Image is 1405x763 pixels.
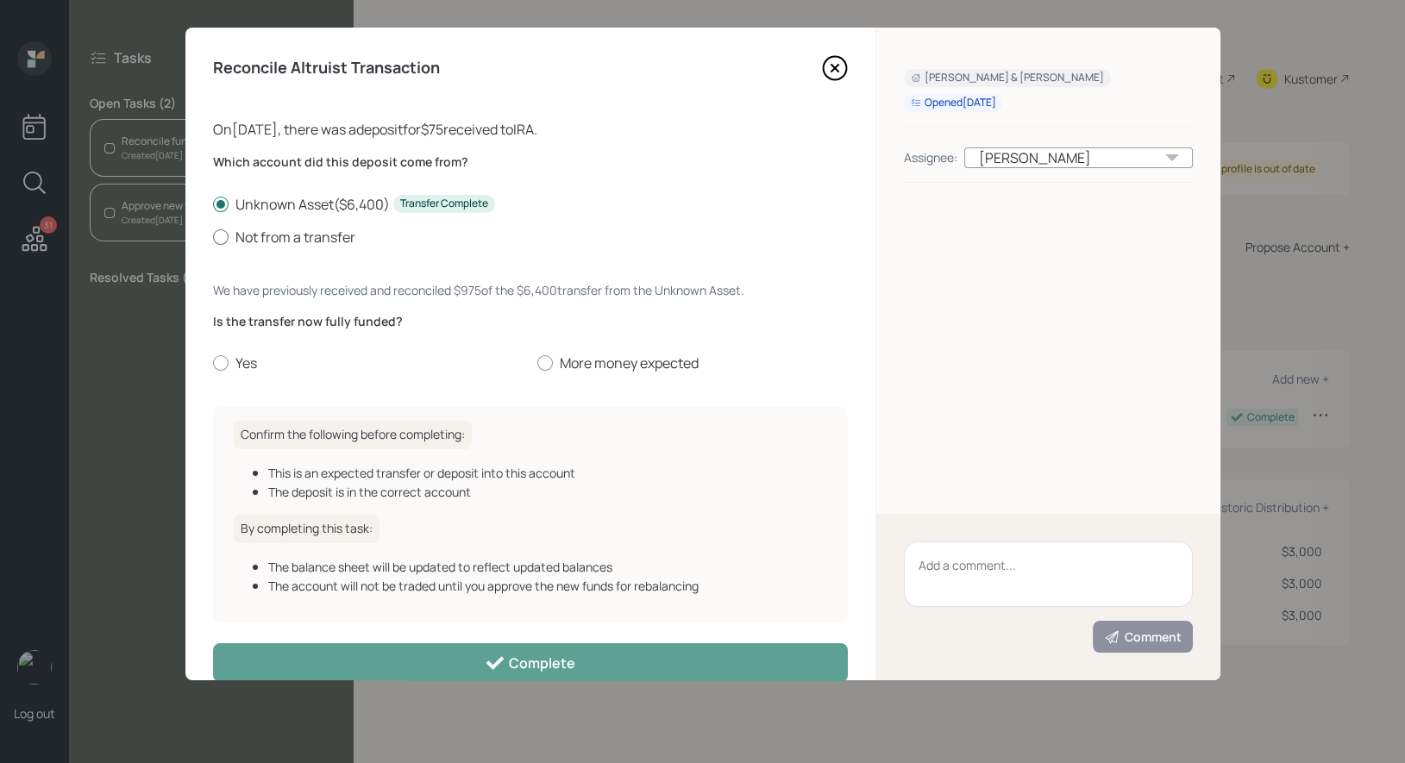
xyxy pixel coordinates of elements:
[213,195,848,214] label: Unknown Asset ( $6,400 )
[485,653,575,673] div: Complete
[268,558,827,576] div: The balance sheet will be updated to reflect updated balances
[213,59,440,78] h4: Reconcile Altruist Transaction
[213,353,524,372] label: Yes
[964,147,1193,168] div: [PERSON_NAME]
[213,313,848,330] label: Is the transfer now fully funded?
[213,281,848,299] div: We have previously received and reconciled $975 of the $6,400 transfer from the Unknown Asset .
[537,353,848,372] label: More money expected
[234,515,379,543] h6: By completing this task:
[268,577,827,595] div: The account will not be traded until you approve the new funds for rebalancing
[268,464,827,482] div: This is an expected transfer or deposit into this account
[213,228,848,247] label: Not from a transfer
[400,197,488,211] div: Transfer Complete
[911,96,996,110] div: Opened [DATE]
[904,148,957,166] div: Assignee:
[1093,621,1193,653] button: Comment
[213,119,848,140] div: On [DATE] , there was a deposit for $75 received to IRA .
[911,71,1104,85] div: [PERSON_NAME] & [PERSON_NAME]
[213,643,848,682] button: Complete
[213,153,848,171] label: Which account did this deposit come from?
[234,421,472,449] h6: Confirm the following before completing:
[1104,629,1182,646] div: Comment
[268,483,827,501] div: The deposit is in the correct account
